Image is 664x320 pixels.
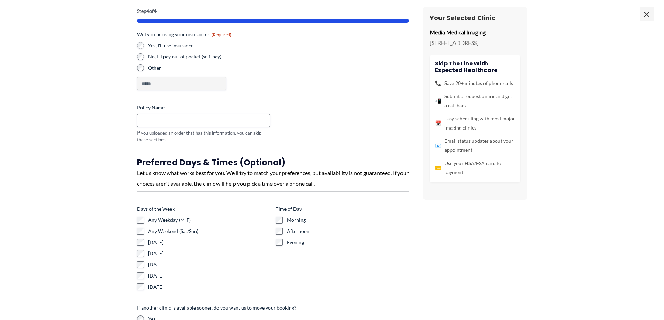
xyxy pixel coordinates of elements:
[146,8,149,14] span: 4
[148,228,270,235] label: Any Weekend (Sat/Sun)
[137,9,409,14] p: Step of
[154,8,157,14] span: 4
[430,27,520,38] p: Media Medical Imaging
[148,261,270,268] label: [DATE]
[287,228,409,235] label: Afternoon
[287,217,409,224] label: Morning
[435,96,441,106] span: 📲
[137,304,296,311] legend: If another clinic is available sooner, do you want us to move your booking?
[137,77,226,90] input: Other Choice, please specify
[435,60,515,73] h4: Skip the line with Expected Healthcare
[148,250,270,257] label: [DATE]
[137,104,270,111] label: Policy Name
[435,92,515,110] li: Submit a request online and get a call back
[435,136,515,155] li: Email status updates about your appointment
[148,239,270,246] label: [DATE]
[148,53,409,60] label: No, I'll pay out of pocket (self-pay)
[435,79,515,88] li: Save 20+ minutes of phone calls
[148,272,270,279] label: [DATE]
[287,239,409,246] label: Evening
[276,205,302,212] legend: Time of Day
[435,114,515,132] li: Easy scheduling with most major imaging clinics
[148,217,270,224] label: Any Weekday (M-F)
[148,42,409,49] label: Yes, I'll use insurance
[435,79,441,88] span: 📞
[137,130,270,143] div: If you uploaded an order that has this information, you can skip these sections.
[435,141,441,150] span: 📧
[137,31,231,38] legend: Will you be using your insurance?
[137,157,409,168] h3: Preferred Days & Times (Optional)
[148,283,270,290] label: [DATE]
[435,119,441,128] span: 📅
[137,168,409,188] div: Let us know what works best for you. We'll try to match your preferences, but availability is not...
[430,14,520,22] h3: Your Selected Clinic
[435,159,515,177] li: Use your HSA/FSA card for payment
[137,205,175,212] legend: Days of the Week
[148,64,409,71] label: Other
[435,163,441,172] span: 💳
[640,7,654,21] span: ×
[430,38,520,48] p: [STREET_ADDRESS]
[212,32,231,37] span: (Required)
